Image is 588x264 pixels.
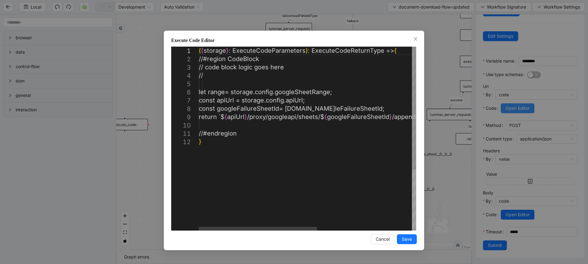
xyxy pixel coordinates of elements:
span: } [389,113,392,121]
span: apiUrl [227,113,244,121]
div: 1 [171,47,191,55]
span: Save [402,236,412,243]
button: Save [397,234,417,244]
div: 5 [171,80,191,88]
div: Execute Code Editor [171,37,417,44]
span: // [199,72,203,79]
span: Cancel [376,236,390,243]
div: 9 [171,113,191,121]
span: /proxy/googleapi/sheets/$ [247,113,324,121]
span: const googleFailureSheetId= [DOMAIN_NAME] [199,105,335,112]
span: ) [306,47,308,54]
div: 7 [171,97,191,105]
span: : ExecuteCodeReturnType => [308,47,394,54]
span: storage [204,47,226,54]
div: 11 [171,130,191,138]
span: let range= storage.config.googleSheetRange; [199,88,332,96]
span: const apiUrl = storage.config.apiUrl; [199,97,305,104]
span: close [413,36,418,41]
div: 6 [171,88,191,97]
span: //#endregion [199,130,237,137]
span: /append?valueInputOption=USER_ENTERED&range=$ [392,113,548,121]
span: { [324,113,327,121]
button: Close [412,36,419,43]
div: 8 [171,105,191,113]
span: //#region CodeBlock [199,55,259,63]
span: : ExecuteCodeParameters [229,47,306,54]
span: { [224,113,227,121]
button: Cancel [371,234,394,244]
span: } [226,47,229,54]
span: } [244,113,247,121]
span: { [201,47,204,54]
span: ( [199,47,201,54]
div: 10 [171,121,191,130]
span: leFailureSheetId; [335,105,384,112]
div: 12 [171,138,191,146]
span: googleFailureSheetId [327,113,389,121]
span: { [394,47,397,54]
div: 2 [171,55,191,63]
span: return `$ [199,113,224,121]
div: 4 [171,72,191,80]
span: // code block logic goes here [199,63,284,71]
div: 3 [171,63,191,72]
span: } [199,138,202,145]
